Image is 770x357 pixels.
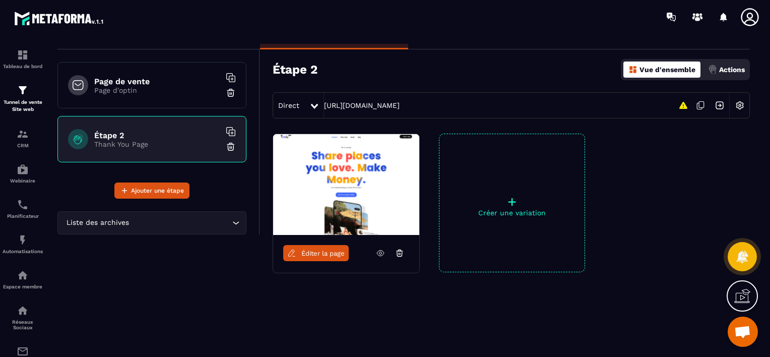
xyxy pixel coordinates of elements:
[283,245,349,261] a: Éditer la page
[3,64,43,69] p: Tableau de bord
[14,9,105,27] img: logo
[17,269,29,281] img: automations
[94,131,220,140] h6: Étape 2
[273,63,317,77] h3: Étape 2
[114,183,189,199] button: Ajouter une étape
[131,186,184,196] span: Ajouter une étape
[17,234,29,246] img: automations
[3,41,43,77] a: formationformationTableau de bord
[3,77,43,121] a: formationformationTunnel de vente Site web
[17,163,29,175] img: automations
[3,156,43,191] a: automationsautomationsWebinaire
[17,305,29,317] img: social-network
[273,134,419,235] img: image
[278,101,299,109] span: Direct
[131,217,230,228] input: Search for option
[728,317,758,347] div: Ouvrir le chat
[17,199,29,211] img: scheduler
[3,297,43,338] a: social-networksocial-networkRéseaux Sociaux
[94,140,220,148] p: Thank You Page
[3,226,43,262] a: automationsautomationsAutomatisations
[3,99,43,113] p: Tunnel de vente Site web
[639,66,695,74] p: Vue d'ensemble
[324,101,400,109] a: [URL][DOMAIN_NAME]
[708,65,717,74] img: actions.d6e523a2.png
[17,49,29,61] img: formation
[3,319,43,330] p: Réseaux Sociaux
[439,195,585,209] p: +
[3,213,43,219] p: Planificateur
[94,86,220,94] p: Page d'optin
[628,65,637,74] img: dashboard-orange.40269519.svg
[57,211,246,234] div: Search for option
[710,96,729,115] img: arrow-next.bcc2205e.svg
[64,217,131,228] span: Liste des archives
[3,284,43,289] p: Espace membre
[730,96,749,115] img: setting-w.858f3a88.svg
[3,121,43,156] a: formationformationCRM
[439,209,585,217] p: Créer une variation
[17,84,29,96] img: formation
[226,142,236,152] img: trash
[301,250,345,257] span: Éditer la page
[3,249,43,254] p: Automatisations
[94,77,220,86] h6: Page de vente
[17,128,29,140] img: formation
[3,178,43,184] p: Webinaire
[226,88,236,98] img: trash
[3,191,43,226] a: schedulerschedulerPlanificateur
[3,143,43,148] p: CRM
[719,66,745,74] p: Actions
[3,262,43,297] a: automationsautomationsEspace membre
